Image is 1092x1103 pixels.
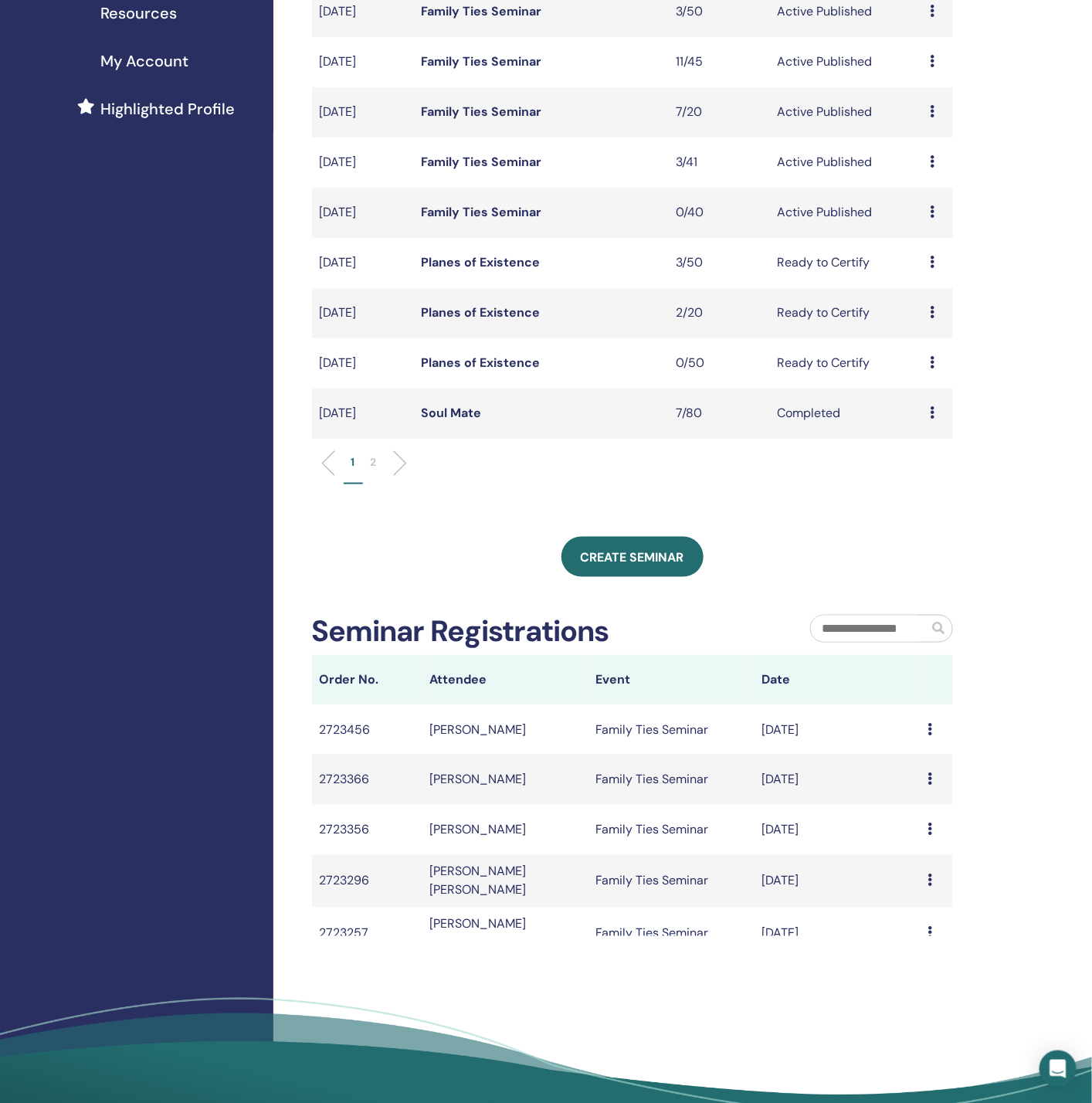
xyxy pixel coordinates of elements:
td: Active Published [770,137,923,188]
td: 11/45 [668,37,770,87]
a: Family Ties Seminar [421,53,541,70]
td: Ready to Certify [770,238,923,288]
span: My Account [100,49,188,73]
td: 2723257 [312,908,422,960]
td: [DATE] [312,137,414,188]
span: Highlighted Profile [100,97,235,120]
td: [PERSON_NAME] [422,704,588,755]
td: [PERSON_NAME] [PERSON_NAME] [422,855,588,908]
td: Family Ties Seminar [588,755,754,805]
td: [DATE] [312,37,414,87]
td: Active Published [770,37,923,87]
a: Family Ties Seminar [421,3,541,19]
td: 7/20 [668,87,770,137]
td: [PERSON_NAME] [PERSON_NAME] [422,908,588,960]
a: Soul Mate [421,405,481,421]
a: Planes of Existence [421,254,540,270]
td: [PERSON_NAME] [422,805,588,855]
td: 2723366 [312,755,422,805]
td: [DATE] [754,805,920,855]
td: 0/50 [668,338,770,389]
a: Family Ties Seminar [421,154,541,170]
td: 0/40 [668,188,770,238]
td: Family Ties Seminar [588,704,754,755]
a: Planes of Existence [421,355,540,371]
a: Family Ties Seminar [421,104,541,120]
td: [DATE] [312,389,414,439]
td: [DATE] [312,188,414,238]
td: 2723356 [312,805,422,855]
td: 3/50 [668,238,770,288]
td: Completed [770,389,923,439]
p: 1 [351,454,355,470]
td: [DATE] [312,288,414,338]
td: Family Ties Seminar [588,855,754,908]
td: [DATE] [312,238,414,288]
td: [DATE] [754,755,920,805]
td: Family Ties Seminar [588,805,754,855]
span: Create seminar [581,549,684,565]
td: Ready to Certify [770,288,923,338]
th: Order No. [312,655,422,704]
td: Active Published [770,188,923,238]
div: Open Intercom Messenger [1039,1050,1077,1088]
td: 3/41 [668,137,770,188]
a: Planes of Existence [421,304,540,321]
td: 7/80 [668,389,770,439]
td: Ready to Certify [770,338,923,389]
td: [DATE] [754,855,920,908]
a: Create seminar [561,537,704,577]
p: 2 [371,454,377,470]
td: [DATE] [312,338,414,389]
a: Family Ties Seminar [421,204,541,220]
td: [DATE] [312,87,414,137]
th: Event [588,655,754,704]
td: 2/20 [668,288,770,338]
td: [PERSON_NAME] [422,755,588,805]
td: Family Ties Seminar [588,908,754,960]
span: Resources [100,2,177,25]
td: [DATE] [754,908,920,960]
td: [DATE] [754,704,920,755]
td: 2723456 [312,704,422,755]
h2: Seminar Registrations [312,614,609,650]
th: Date [754,655,920,704]
td: Active Published [770,87,923,137]
td: 2723296 [312,855,422,908]
th: Attendee [422,655,588,704]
